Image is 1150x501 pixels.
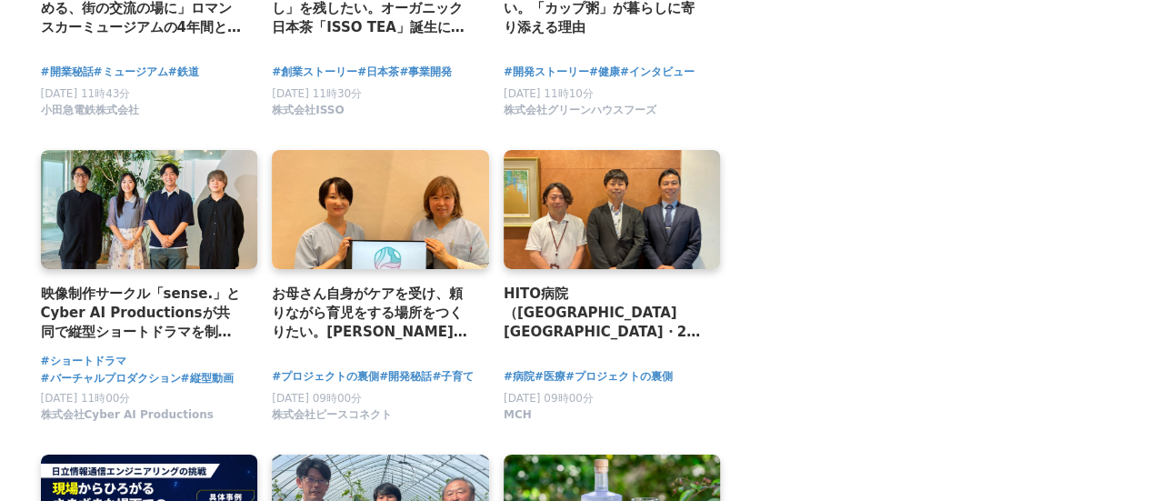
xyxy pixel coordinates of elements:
a: #開業秘話 [41,64,94,81]
a: お母さん自身がケアを受け、頼りながら育児をする場所をつくりたい。[PERSON_NAME]県内初の周産期サービス開始の裏側 [272,284,475,343]
a: #ミュージアム [94,64,168,81]
span: MCH [504,407,532,423]
a: #開発秘話 [379,368,432,386]
a: #病院 [504,368,535,386]
a: 小田急電鉄株式会社 [41,108,139,121]
a: 株式会社ISSO [272,108,344,121]
a: #インタビュー [620,64,695,81]
span: [DATE] 09時00分 [272,392,362,405]
span: [DATE] 11時43分 [41,87,131,100]
a: #バーチャルプロダクション [41,370,181,387]
a: #日本茶 [357,64,399,81]
span: 株式会社Cyber AI Productions [41,407,214,423]
a: 株式会社Cyber AI Productions [41,413,214,426]
a: #子育て [432,368,474,386]
span: [DATE] 11時00分 [41,392,131,405]
a: #健康 [589,64,620,81]
span: [DATE] 11時30分 [272,87,362,100]
a: #プロジェクトの裏側 [565,368,673,386]
a: #縦型動画 [181,370,234,387]
a: #プロジェクトの裏側 [272,368,379,386]
a: 映像制作サークル「sense.」とCyber AI Productionsが共同で縦型ショートドラマを制作 〜バーチャルプロダクションを活用した共創プロジェクトを実施〜 [41,284,244,343]
a: #事業開発 [399,64,452,81]
a: #医療 [535,368,565,386]
span: 株式会社グリーンハウスフーズ [504,103,656,118]
a: HITO病院（[GEOGRAPHIC_DATA][GEOGRAPHIC_DATA]・228床）の未収金を３割削減――患者にも現場にも優しい入院医療費の未収金対策（ナップ賃貸保証）がもたらす安心と... [504,284,706,343]
a: 株式会社グリーンハウスフーズ [504,108,656,121]
span: [DATE] 09時00分 [504,392,594,405]
a: #ショートドラマ [41,353,126,370]
span: 株式会社ピースコネクト [272,407,392,423]
span: 株式会社ISSO [272,103,344,118]
a: MCH [504,413,532,426]
span: [DATE] 11時10分 [504,87,594,100]
a: 株式会社ピースコネクト [272,413,392,426]
a: #開発ストーリー [504,64,589,81]
a: #創業ストーリー [272,64,357,81]
a: #鉄道 [168,64,199,81]
span: 小田急電鉄株式会社 [41,103,139,118]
